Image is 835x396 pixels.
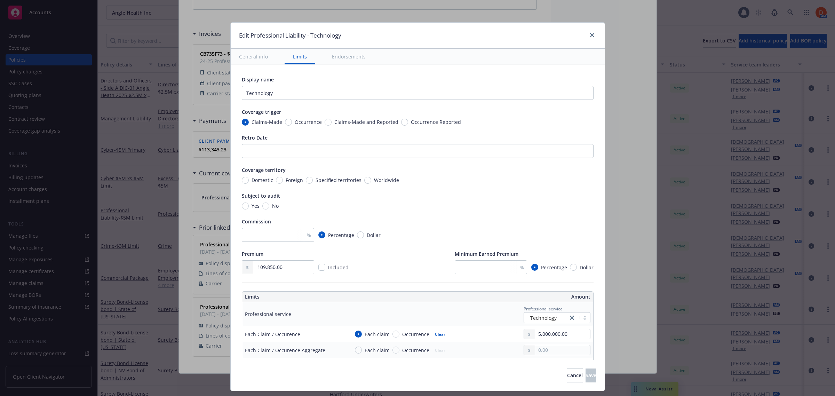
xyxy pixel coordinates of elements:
span: Percentage [541,264,567,271]
span: Technology [527,314,564,322]
span: No [272,202,279,209]
input: Yes [242,203,249,209]
span: Each claim [365,347,390,354]
input: Foreign [276,177,283,184]
input: Each claim [355,347,362,354]
button: Clear [431,329,450,339]
button: Endorsements [324,49,374,64]
input: No [262,203,269,209]
input: Occurrence [392,331,399,338]
input: Percentage [318,231,325,238]
button: Limits [285,49,315,64]
span: Claims-Made [252,118,282,126]
input: Dollar [357,231,364,238]
span: Domestic [252,176,273,184]
input: Occurrence [392,347,399,354]
span: Professional service [524,306,563,312]
span: % [307,231,311,239]
span: Display name [242,76,274,83]
input: 0.00 [535,329,590,339]
span: Occurrence [402,347,429,354]
input: Each claim [355,331,362,338]
input: Claims-Made and Reported [325,119,332,126]
span: Commission [242,218,271,225]
h1: Edit Professional Liability - Technology [239,31,341,40]
div: Professional service [245,310,291,318]
th: Amount [421,292,593,302]
div: Each Claim / Occurence [245,331,300,338]
input: 0.00 [253,261,313,274]
span: Technology [530,314,557,322]
span: Subject to audit [242,192,280,199]
span: Yes [252,202,260,209]
input: Percentage [531,264,538,271]
input: Domestic [242,177,249,184]
span: Occurrence [402,331,429,338]
input: Occurrence [285,119,292,126]
span: Dollar [367,231,381,239]
span: Included [328,264,349,271]
span: % [520,264,524,271]
span: Claims-Made and Reported [334,118,398,126]
span: Specified territories [316,176,361,184]
span: Premium [242,251,263,257]
input: 0.00 [535,345,590,355]
input: Specified territories [306,177,313,184]
span: Each claim [365,331,390,338]
span: Coverage trigger [242,109,281,115]
span: Worldwide [374,176,399,184]
span: Coverage territory [242,167,286,173]
span: Occurrence Reported [411,118,461,126]
th: Limits [242,292,383,302]
span: Percentage [328,231,354,239]
input: Occurrence Reported [401,119,408,126]
input: Claims-Made [242,119,249,126]
div: Each Claim / Occurence Aggregate [245,347,325,354]
span: Minimum Earned Premium [455,251,518,257]
span: Retro Date [242,134,268,141]
span: Occurrence [295,118,322,126]
button: General info [231,49,276,64]
input: Worldwide [364,177,371,184]
span: Foreign [286,176,303,184]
